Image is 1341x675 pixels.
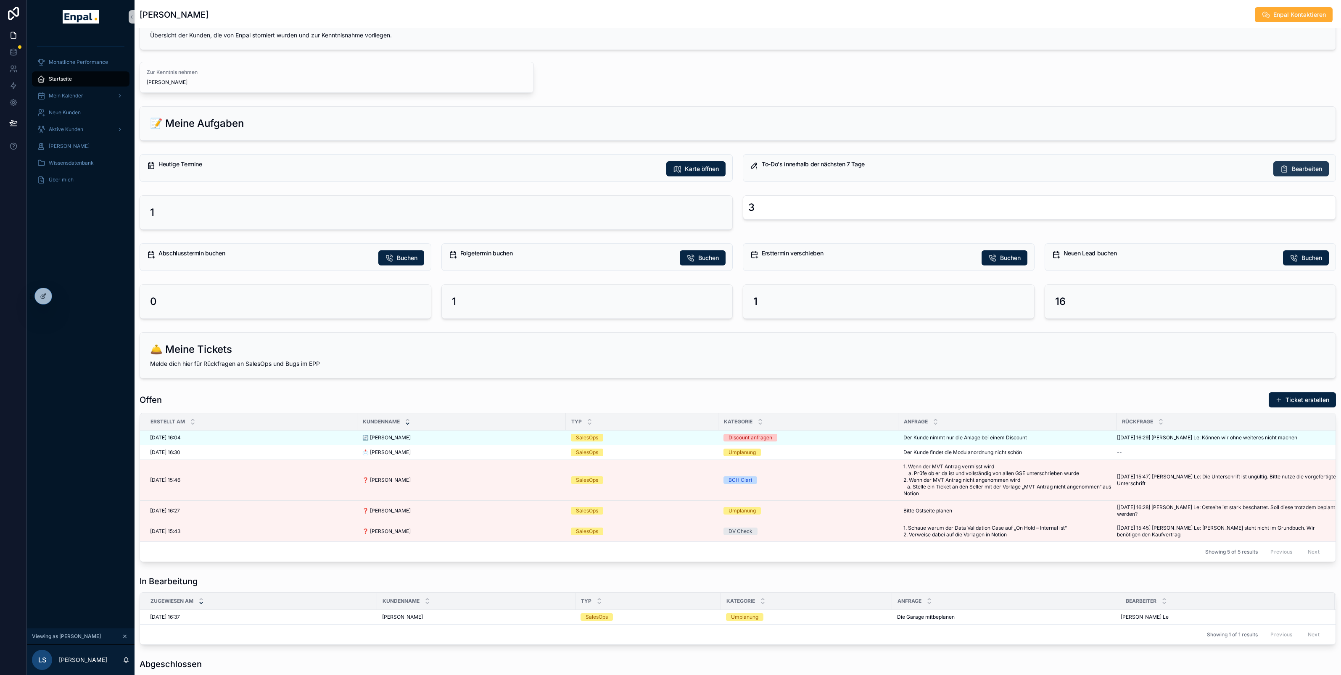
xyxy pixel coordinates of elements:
[362,477,411,483] span: ❓ [PERSON_NAME]
[1117,449,1338,456] a: --
[32,55,129,70] a: Monatliche Performance
[729,476,752,484] div: BCH Clari
[698,254,719,262] span: Buchen
[903,434,1111,441] a: Der Kunde nimmt nur die Anlage bei einem Discount
[581,598,591,604] span: Typ
[1000,254,1021,262] span: Buchen
[32,88,129,103] a: Mein Kalender
[460,250,673,256] h5: Folgetermin buchen
[1273,11,1326,19] span: Enpal Kontaktieren
[903,449,1111,456] a: Der Kunde findet die Modulanordnung nicht schön
[897,614,1115,620] a: Die Garage mitbeplanen
[158,161,660,167] h5: Heutige Termine
[1117,525,1338,538] span: [[DATE] 15:45] [PERSON_NAME] Le: [PERSON_NAME] steht nicht im Grundbuch. Wir benötigen den Kaufve...
[1292,165,1322,173] span: Bearbeiten
[150,477,352,483] a: [DATE] 15:46
[32,71,129,87] a: Startseite
[576,449,598,456] div: SalesOps
[1301,254,1322,262] span: Buchen
[150,614,180,620] span: [DATE] 16:37
[382,614,423,620] span: [PERSON_NAME]
[150,507,352,514] a: [DATE] 16:27
[49,143,90,150] span: [PERSON_NAME]
[32,105,129,120] a: Neue Kunden
[1117,449,1122,456] span: --
[571,507,713,515] a: SalesOps
[140,394,162,406] h1: Offen
[32,122,129,137] a: Aktive Kunden
[1121,614,1325,620] a: [PERSON_NAME] Le
[762,250,975,256] h5: Ersttermin verschieben
[571,434,713,441] a: SalesOps
[63,10,98,24] img: App logo
[150,206,154,219] h2: 1
[1055,295,1066,308] h2: 16
[666,161,726,176] button: Karte öffnen
[452,295,456,308] h2: 1
[147,69,527,76] span: Zur Kenntnis nehmen
[571,449,713,456] a: SalesOps
[723,449,893,456] a: Umplanung
[724,418,752,425] span: Kategorie
[150,434,181,441] span: [DATE] 16:04
[150,343,232,356] h2: 🛎️ Meine Tickets
[731,613,758,621] div: Umplanung
[576,507,598,515] div: SalesOps
[1273,161,1329,176] button: Bearbeiten
[32,172,129,187] a: Über mich
[150,117,244,130] h2: 📝 Meine Aufgaben
[150,449,352,456] a: [DATE] 16:30
[49,76,72,82] span: Startseite
[1126,598,1156,604] span: Bearbeiter
[383,598,420,604] span: Kundenname
[1205,549,1258,555] span: Showing 5 of 5 results
[140,62,534,93] a: Zur Kenntnis nehmen[PERSON_NAME]
[723,528,893,535] a: DV Check
[897,614,955,620] span: Die Garage mitbeplanen
[748,201,755,214] div: 3
[1269,392,1336,407] button: Ticket erstellen
[571,476,713,484] a: SalesOps
[753,295,758,308] h2: 1
[49,59,108,66] span: Monatliche Performance
[362,449,561,456] a: 📩 [PERSON_NAME]
[729,507,756,515] div: Umplanung
[1121,614,1169,620] span: [PERSON_NAME] Le
[571,528,713,535] a: SalesOps
[1207,631,1258,638] span: Showing 1 of 1 results
[362,507,561,514] a: ❓ [PERSON_NAME]
[49,176,74,183] span: Über mich
[1117,434,1338,441] a: [[DATE] 16:29] [PERSON_NAME] Le: Können wir ohne weiteres nicht machen
[1064,250,1277,256] h5: Neuen Lead buchen
[898,598,921,604] span: Anfrage
[1255,7,1333,22] button: Enpal Kontaktieren
[723,476,893,484] a: BCH Clari
[362,507,411,514] span: ❓ [PERSON_NAME]
[903,525,1111,538] a: 1. Schaue warum der Data Validation Case auf „On Hold – Internal ist” 2. Verweise dabei auf die V...
[903,507,1111,514] a: Bitte Ostseite planen
[762,161,1267,167] h5: To-Do's innerhalb der nächsten 7 Tage
[140,575,198,587] h1: In Bearbeitung
[362,449,411,456] span: 📩 [PERSON_NAME]
[362,528,411,535] span: ❓ [PERSON_NAME]
[150,528,180,535] span: [DATE] 15:43
[903,507,952,514] span: Bitte Ostseite planen
[140,9,209,21] h1: [PERSON_NAME]
[363,418,400,425] span: Kundenname
[1117,473,1338,487] a: [[DATE] 15:47] [PERSON_NAME] Le: Die Unterschrift ist ungültig. Bitte nutze die vorgefertigte Unt...
[150,360,320,367] span: Melde dich hier für Rückfragen an SalesOps und Bugs im EPP
[1117,434,1297,441] span: [[DATE] 16:29] [PERSON_NAME] Le: Können wir ohne weiteres nicht machen
[903,449,1022,456] span: Der Kunde findet die Modulanordnung nicht schön
[150,614,372,620] a: [DATE] 16:37
[150,449,180,456] span: [DATE] 16:30
[581,613,716,621] a: SalesOps
[903,463,1111,497] a: 1. Wenn der MVT Antrag vermisst wird a. Prüfe ob er da ist und vollständig von allen GSE untersch...
[150,32,392,39] span: Übersicht der Kunden, die von Enpal storniert wurden und zur Kenntnisnahme vorliegen.
[726,613,887,621] a: Umplanung
[576,476,598,484] div: SalesOps
[571,418,582,425] span: Typ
